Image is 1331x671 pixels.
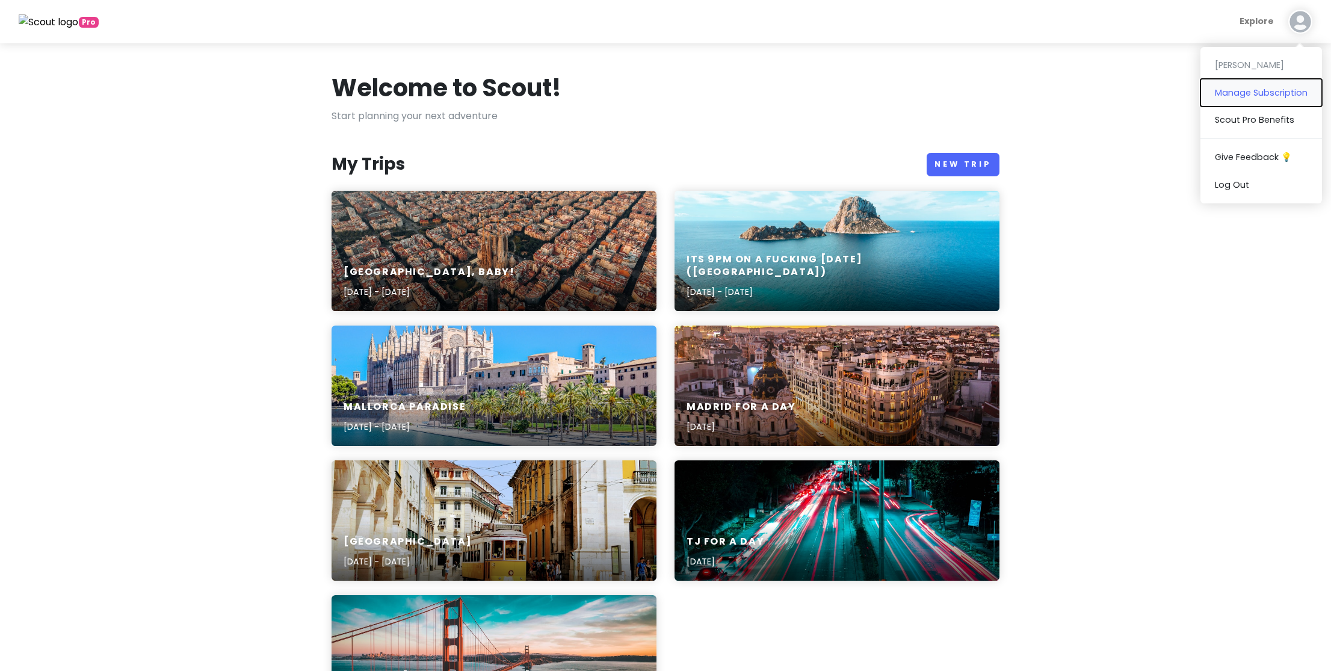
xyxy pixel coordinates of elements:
p: [DATE] - [DATE] [344,420,466,433]
a: Log Out [1200,172,1322,199]
img: User profile [1288,10,1312,34]
a: Give Feedback 💡 [1200,144,1322,171]
a: aerial view of city buildings during daytime[GEOGRAPHIC_DATA], Baby![DATE] - [DATE] [332,191,656,311]
h6: [GEOGRAPHIC_DATA], Baby! [344,266,514,279]
a: time-lapse photography of vehicles on road at nightTJ for a Day[DATE] [675,460,999,581]
span: greetings, globetrotter [79,17,99,28]
h1: Welcome to Scout! [332,72,561,104]
a: yellow and white tram on road during daytime[GEOGRAPHIC_DATA][DATE] - [DATE] [332,460,656,581]
h6: Mallorca Paradise [344,401,466,413]
h6: [GEOGRAPHIC_DATA] [344,536,472,548]
p: [DATE] - [DATE] [687,285,987,298]
img: Scout logo [19,14,79,30]
h6: ITS 9PM ON A FUCKING [DATE] ([GEOGRAPHIC_DATA]) [687,253,987,279]
a: Scout Pro Benefits [1200,107,1322,134]
a: brown concrete building near body of water during daytimeMallorca Paradise[DATE] - [DATE] [332,326,656,446]
a: Pro [19,14,99,29]
p: Start planning your next adventure [332,108,999,124]
h6: TJ for a Day [687,536,764,548]
p: [DATE] [687,555,764,568]
a: New Trip [927,153,999,176]
p: [DATE] [687,420,796,433]
button: Manage Subscription [1200,79,1322,106]
a: Explore [1235,10,1279,33]
a: aerial photography of vehicles passing between high rise buildingsMadrid for a Day[DATE] [675,326,999,446]
a: gray and brown rock formation on blue sea under blue sky during daytimeITS 9PM ON A FUCKING [DATE... [675,191,999,311]
h3: My Trips [332,153,405,175]
h6: Madrid for a Day [687,401,796,413]
p: [DATE] - [DATE] [344,555,472,568]
p: [DATE] - [DATE] [344,285,514,298]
